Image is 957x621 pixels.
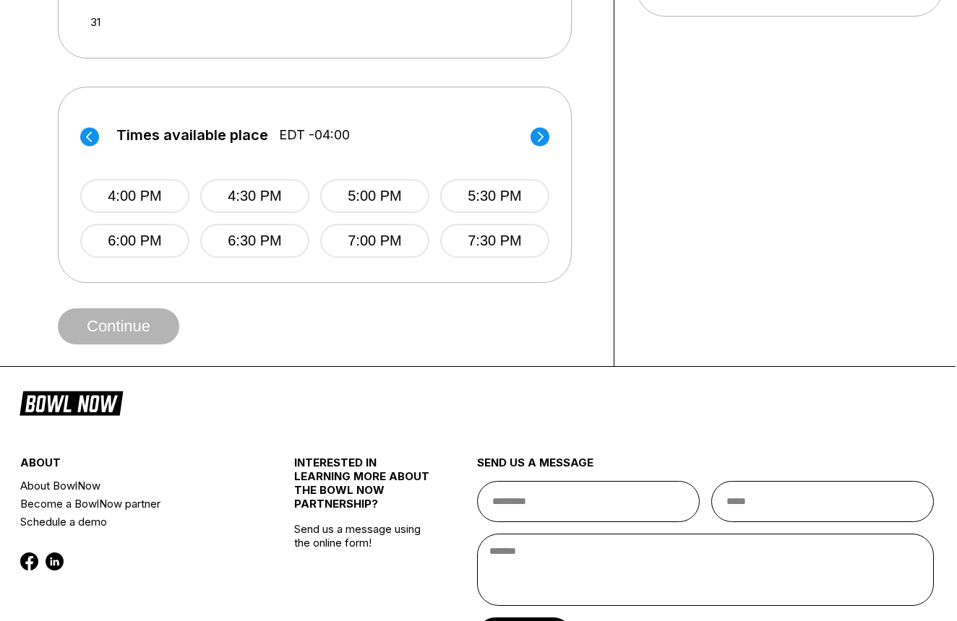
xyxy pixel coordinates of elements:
button: 5:30 PM [440,179,549,213]
a: Become a BowlNow partner [20,495,249,513]
button: 6:00 PM [80,224,189,258]
button: 7:00 PM [320,224,429,258]
div: Choose Sunday, August 31st, 2025 [86,12,106,32]
span: EDT -04:00 [279,127,350,143]
span: Times available place [116,127,268,143]
div: about [20,456,249,477]
a: About BowlNow [20,477,249,495]
button: 5:00 PM [320,179,429,213]
div: send us a message [477,456,934,481]
a: Schedule a demo [20,513,249,531]
button: 6:30 PM [200,224,309,258]
button: 4:30 PM [200,179,309,213]
div: INTERESTED IN LEARNING MORE ABOUT THE BOWL NOW PARTNERSHIP? [294,456,432,522]
button: 7:30 PM [440,224,549,258]
button: 4:00 PM [80,179,189,213]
